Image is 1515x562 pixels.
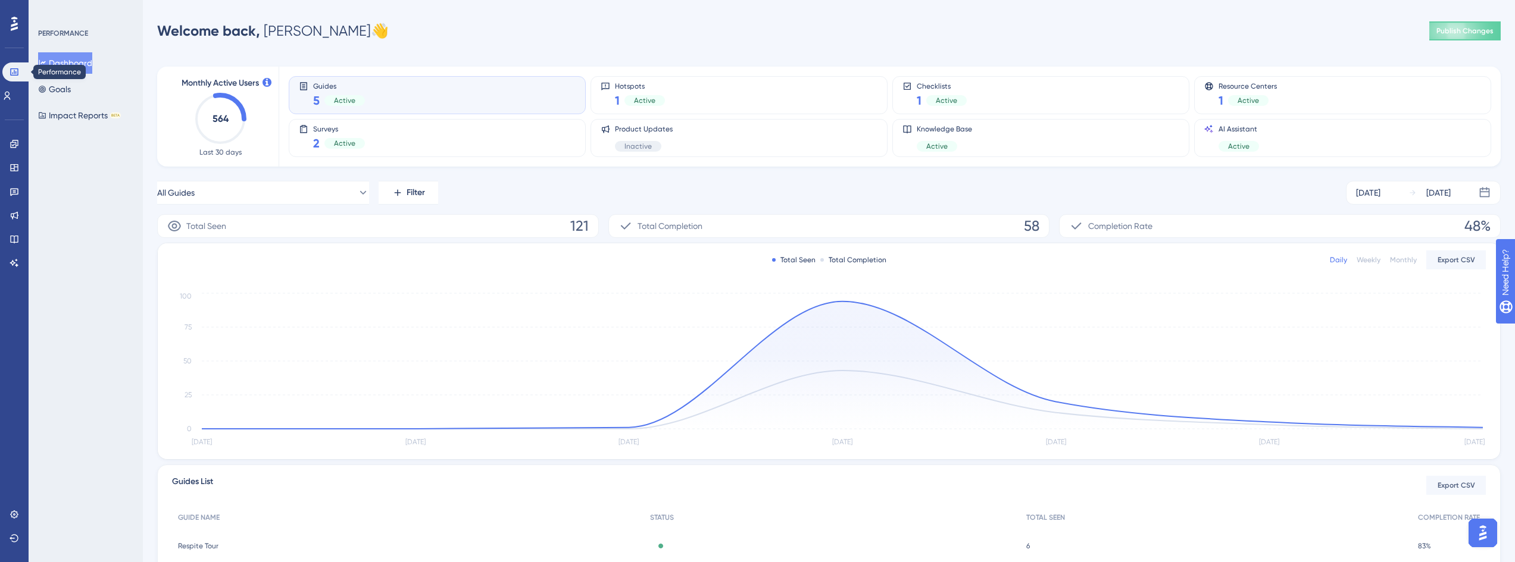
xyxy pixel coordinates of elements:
span: 121 [570,216,589,236]
tspan: [DATE] [832,438,852,446]
span: Product Updates [615,124,673,134]
div: [DATE] [1356,186,1380,200]
button: Filter [379,181,438,205]
span: 1 [1219,92,1223,109]
tspan: 0 [187,425,192,433]
span: Export CSV [1438,481,1475,490]
button: Impact ReportsBETA [38,105,121,126]
button: Export CSV [1426,476,1486,495]
tspan: 100 [180,292,192,300]
span: Active [634,96,655,105]
span: Total Completion [638,219,702,233]
div: [DATE] [1426,186,1451,200]
tspan: [DATE] [1464,438,1485,446]
text: 564 [213,113,229,124]
span: Total Seen [186,219,226,233]
span: Active [1238,96,1259,105]
div: Total Seen [772,255,816,265]
span: Filter [407,186,425,200]
tspan: [DATE] [405,438,426,446]
span: Inactive [624,142,652,151]
span: Respite Tour [178,541,218,551]
button: All Guides [157,181,369,205]
span: Active [1228,142,1250,151]
div: Daily [1330,255,1347,265]
span: 58 [1024,216,1039,236]
span: All Guides [157,186,195,200]
span: Active [334,96,355,105]
span: 1 [917,92,922,109]
iframe: UserGuiding AI Assistant Launcher [1465,515,1501,551]
span: TOTAL SEEN [1026,513,1065,522]
span: Active [936,96,957,105]
span: Completion Rate [1088,219,1152,233]
span: 48% [1464,216,1491,236]
span: Welcome back, [157,22,260,39]
tspan: [DATE] [619,438,639,446]
button: Dashboard [38,52,92,74]
span: Guides List [172,475,213,496]
span: GUIDE NAME [178,513,220,522]
tspan: [DATE] [1259,438,1279,446]
span: 83% [1418,541,1431,551]
span: Guides [313,81,365,90]
span: Knowledge Base [917,124,972,134]
div: PERFORMANCE [38,29,88,38]
span: Hotspots [615,81,665,90]
span: Surveys [313,124,365,133]
button: Goals [38,79,71,100]
span: Monthly Active Users [182,76,259,90]
span: STATUS [650,513,674,522]
tspan: [DATE] [192,438,212,446]
div: Weekly [1357,255,1380,265]
span: Active [926,142,948,151]
span: Export CSV [1438,255,1475,265]
tspan: 75 [185,323,192,331]
tspan: [DATE] [1046,438,1066,446]
span: Last 30 days [199,147,242,157]
span: COMPLETION RATE [1418,513,1480,522]
span: Checklists [917,81,967,90]
button: Publish Changes [1429,21,1501,40]
span: 1 [615,92,620,109]
div: BETA [110,112,121,118]
tspan: 25 [185,391,192,399]
span: Publish Changes [1436,26,1494,36]
span: 6 [1026,541,1030,551]
tspan: 50 [183,357,192,365]
span: 5 [313,92,320,109]
span: Need Help? [28,3,74,17]
span: AI Assistant [1219,124,1259,134]
div: [PERSON_NAME] 👋 [157,21,389,40]
span: Resource Centers [1219,81,1277,90]
div: Monthly [1390,255,1417,265]
div: Total Completion [820,255,886,265]
span: Active [334,139,355,148]
button: Export CSV [1426,250,1486,269]
span: 2 [313,135,320,152]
